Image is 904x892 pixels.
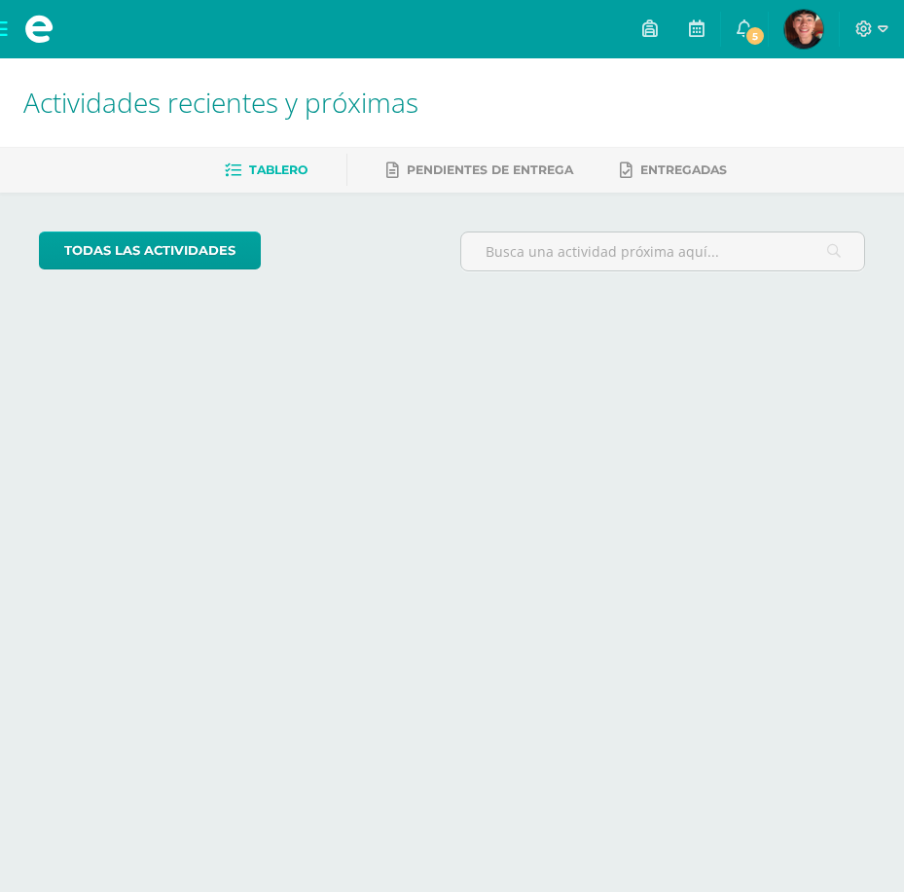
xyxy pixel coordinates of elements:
[640,162,727,177] span: Entregadas
[784,10,823,49] img: e70995bc0ba08f5659a4fe66d06bdeef.png
[744,25,766,47] span: 5
[39,232,261,269] a: todas las Actividades
[225,155,307,186] a: Tablero
[249,162,307,177] span: Tablero
[461,232,865,270] input: Busca una actividad próxima aquí...
[386,155,573,186] a: Pendientes de entrega
[23,84,418,121] span: Actividades recientes y próximas
[620,155,727,186] a: Entregadas
[407,162,573,177] span: Pendientes de entrega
